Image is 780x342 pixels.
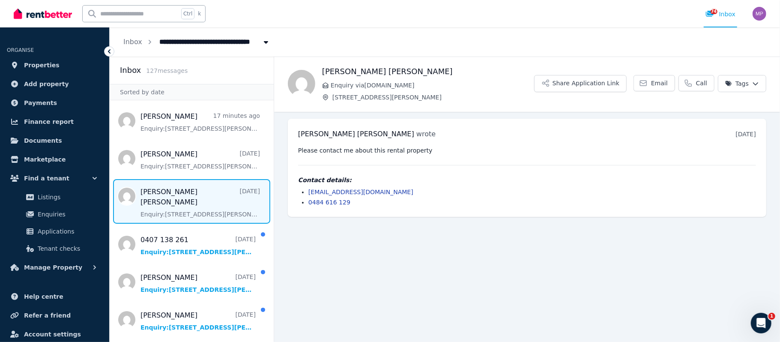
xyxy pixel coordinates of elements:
[10,206,99,223] a: Enquiries
[24,117,74,127] span: Finance report
[331,81,534,90] span: Enquiry via [DOMAIN_NAME]
[110,27,284,57] nav: Breadcrumb
[140,273,256,294] a: [PERSON_NAME][DATE]Enquiry:[STREET_ADDRESS][PERSON_NAME].
[123,38,142,46] a: Inbox
[322,66,534,78] h1: [PERSON_NAME] [PERSON_NAME]
[753,7,766,21] img: Mohammad Parvez
[38,243,96,254] span: Tenant checks
[298,146,756,155] pre: Please contact me about this rental property
[24,79,69,89] span: Add property
[711,9,717,14] span: 74
[696,79,707,87] span: Call
[7,75,102,93] a: Add property
[24,60,60,70] span: Properties
[718,75,766,92] button: Tags
[24,98,57,108] span: Payments
[24,154,66,165] span: Marketplace
[120,64,141,76] h2: Inbox
[534,75,627,92] button: Share Application Link
[24,262,82,273] span: Manage Property
[24,135,62,146] span: Documents
[416,130,436,138] span: wrote
[751,313,771,333] iframe: Intercom live chat
[768,313,775,320] span: 1
[736,131,756,138] time: [DATE]
[298,130,414,138] span: [PERSON_NAME] [PERSON_NAME]
[7,94,102,111] a: Payments
[10,189,99,206] a: Listings
[24,310,71,321] span: Refer a friend
[10,240,99,257] a: Tenant checks
[181,8,194,19] span: Ctrl
[10,223,99,240] a: Applications
[198,10,201,17] span: k
[308,189,413,195] a: [EMAIL_ADDRESS][DOMAIN_NAME]
[140,235,256,256] a: 0407 138 261[DATE]Enquiry:[STREET_ADDRESS][PERSON_NAME].
[7,151,102,168] a: Marketplace
[725,79,749,88] span: Tags
[140,310,256,332] a: [PERSON_NAME][DATE]Enquiry:[STREET_ADDRESS][PERSON_NAME].
[678,75,714,91] a: Call
[651,79,668,87] span: Email
[7,259,102,276] button: Manage Property
[14,7,72,20] img: RentBetter
[110,84,274,100] div: Sorted by date
[7,113,102,130] a: Finance report
[7,57,102,74] a: Properties
[7,288,102,305] a: Help centre
[24,291,63,302] span: Help centre
[38,209,96,219] span: Enquiries
[140,149,260,171] a: [PERSON_NAME][DATE]Enquiry:[STREET_ADDRESS][PERSON_NAME].
[332,93,534,102] span: [STREET_ADDRESS][PERSON_NAME]
[38,192,96,202] span: Listings
[24,173,69,183] span: Find a tenant
[146,67,188,74] span: 127 message s
[140,111,260,133] a: [PERSON_NAME]17 minutes agoEnquiry:[STREET_ADDRESS][PERSON_NAME].
[7,170,102,187] button: Find a tenant
[308,199,350,206] a: 0484 616 129
[7,47,34,53] span: ORGANISE
[24,329,81,339] span: Account settings
[634,75,675,91] a: Email
[7,307,102,324] a: Refer a friend
[288,70,315,97] img: Wayne Hopkins Wayne Hopkins
[38,226,96,237] span: Applications
[298,176,756,184] h4: Contact details:
[7,132,102,149] a: Documents
[140,187,260,219] a: [PERSON_NAME] [PERSON_NAME][DATE]Enquiry:[STREET_ADDRESS][PERSON_NAME].
[705,10,735,18] div: Inbox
